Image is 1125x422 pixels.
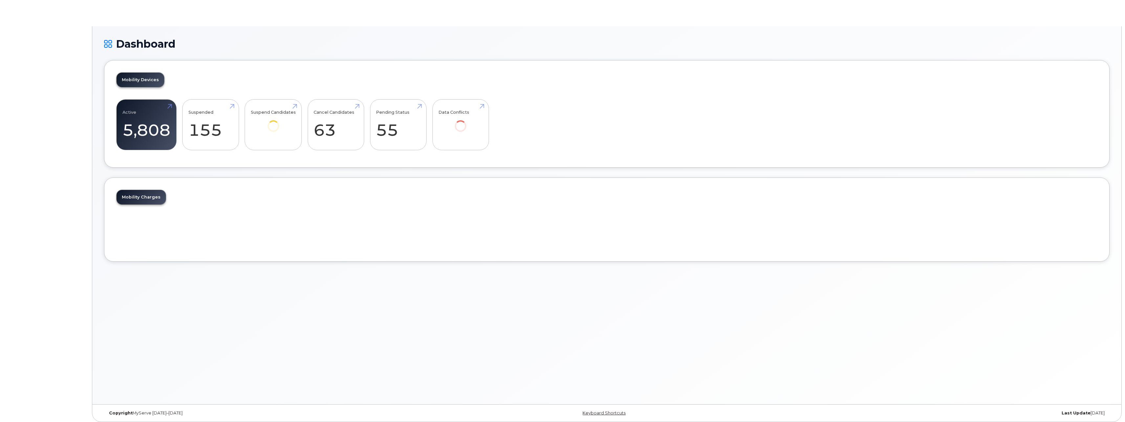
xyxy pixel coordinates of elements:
a: Active 5,808 [122,103,170,147]
a: Pending Status 55 [376,103,420,147]
a: Cancel Candidates 63 [314,103,358,147]
strong: Copyright [109,410,133,415]
div: MyServe [DATE]–[DATE] [104,410,439,416]
a: Suspended 155 [188,103,233,147]
a: Data Conflicts [438,103,483,141]
strong: Last Update [1062,410,1091,415]
a: Mobility Devices [117,73,164,87]
a: Keyboard Shortcuts [583,410,626,415]
h1: Dashboard [104,38,1110,50]
a: Suspend Candidates [251,103,296,141]
div: [DATE] [774,410,1110,416]
a: Mobility Charges [117,190,166,204]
